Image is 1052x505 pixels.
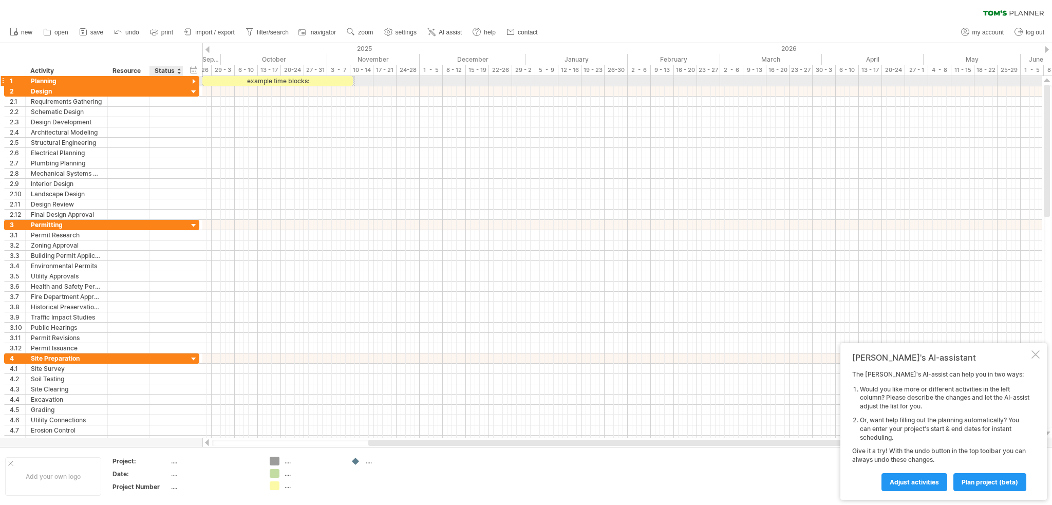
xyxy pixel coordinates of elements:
div: Temporary Fencing [31,436,102,445]
div: Permit Research [31,230,102,240]
div: Mechanical Systems Design [31,169,102,178]
a: open [41,26,71,39]
span: help [484,29,496,36]
div: Activity [30,66,102,76]
div: 2.11 [10,199,25,209]
div: example time blocks: [202,76,353,86]
li: Would you like more or different activities in the left column? Please describe the changes and l... [860,385,1029,411]
div: 16 - 20 [766,65,790,76]
div: Permit Revisions [31,333,102,343]
div: 2.8 [10,169,25,178]
div: April 2026 [822,54,924,65]
div: 4.1 [10,364,25,373]
div: 3.1 [10,230,25,240]
span: contact [518,29,538,36]
div: Historical Preservation Approval [31,302,102,312]
div: 27 - 1 [905,65,928,76]
div: Site Survey [31,364,102,373]
div: 30 - 3 [813,65,836,76]
div: Erosion Control [31,425,102,435]
div: The [PERSON_NAME]'s AI-assist can help you in two ways: Give it a try! With the undo button in th... [852,370,1029,491]
div: 10 - 14 [350,65,373,76]
div: Interior Design [31,179,102,189]
a: new [7,26,35,39]
div: 2.12 [10,210,25,219]
div: 2.2 [10,107,25,117]
div: Architectural Modeling [31,127,102,137]
div: 25-29 [998,65,1021,76]
div: 22-26 [489,65,512,76]
span: settings [396,29,417,36]
div: 2.4 [10,127,25,137]
div: 4 [10,353,25,363]
div: Utility Approvals [31,271,102,281]
div: 1 [10,76,25,86]
a: contact [504,26,541,39]
div: February 2026 [628,54,720,65]
div: 3 - 7 [327,65,350,76]
div: Traffic Impact Studies [31,312,102,322]
span: my account [972,29,1004,36]
div: Schematic Design [31,107,102,117]
div: 9 - 13 [651,65,674,76]
div: Public Hearings [31,323,102,332]
div: 8 - 12 [443,65,466,76]
div: 2 [10,86,25,96]
div: 9 - 13 [743,65,766,76]
span: print [161,29,173,36]
div: 27 - 31 [304,65,327,76]
div: 29 - 2 [512,65,535,76]
a: navigator [297,26,339,39]
div: 2.5 [10,138,25,147]
div: Project: [112,457,169,465]
div: October 2025 [221,54,327,65]
div: .... [366,457,422,465]
div: 20-24 [281,65,304,76]
div: [PERSON_NAME]'s AI-assistant [852,352,1029,363]
div: 11 - 15 [951,65,974,76]
div: 24-28 [397,65,420,76]
div: 4.2 [10,374,25,384]
a: log out [1012,26,1047,39]
div: 1 - 5 [420,65,443,76]
a: undo [111,26,142,39]
div: .... [171,482,257,491]
div: 3 [10,220,25,230]
div: 3.10 [10,323,25,332]
div: 15 - 19 [466,65,489,76]
span: save [90,29,103,36]
div: January 2026 [526,54,628,65]
div: 3.7 [10,292,25,302]
div: Status [155,66,177,76]
span: zoom [358,29,373,36]
div: May 2026 [924,54,1021,65]
div: 2.10 [10,189,25,199]
div: Landscape Design [31,189,102,199]
div: Structural Engineering [31,138,102,147]
div: 2.6 [10,148,25,158]
a: print [147,26,176,39]
div: 20-24 [882,65,905,76]
a: settings [382,26,420,39]
div: 3.6 [10,282,25,291]
span: log out [1026,29,1044,36]
div: 4.6 [10,415,25,425]
a: import / export [181,26,238,39]
div: 23 - 27 [790,65,813,76]
div: .... [285,481,341,490]
div: Final Design Approval [31,210,102,219]
div: December 2025 [420,54,526,65]
div: 4.3 [10,384,25,394]
div: Utility Connections [31,415,102,425]
div: March 2026 [720,54,822,65]
div: Design Development [31,117,102,127]
div: .... [171,470,257,478]
div: 2.3 [10,117,25,127]
div: 4.5 [10,405,25,415]
div: 13 - 17 [859,65,882,76]
div: Permitting [31,220,102,230]
div: Health and Safety Permits [31,282,102,291]
div: Resource [112,66,144,76]
div: 2 - 6 [720,65,743,76]
div: Permit Issuance [31,343,102,353]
